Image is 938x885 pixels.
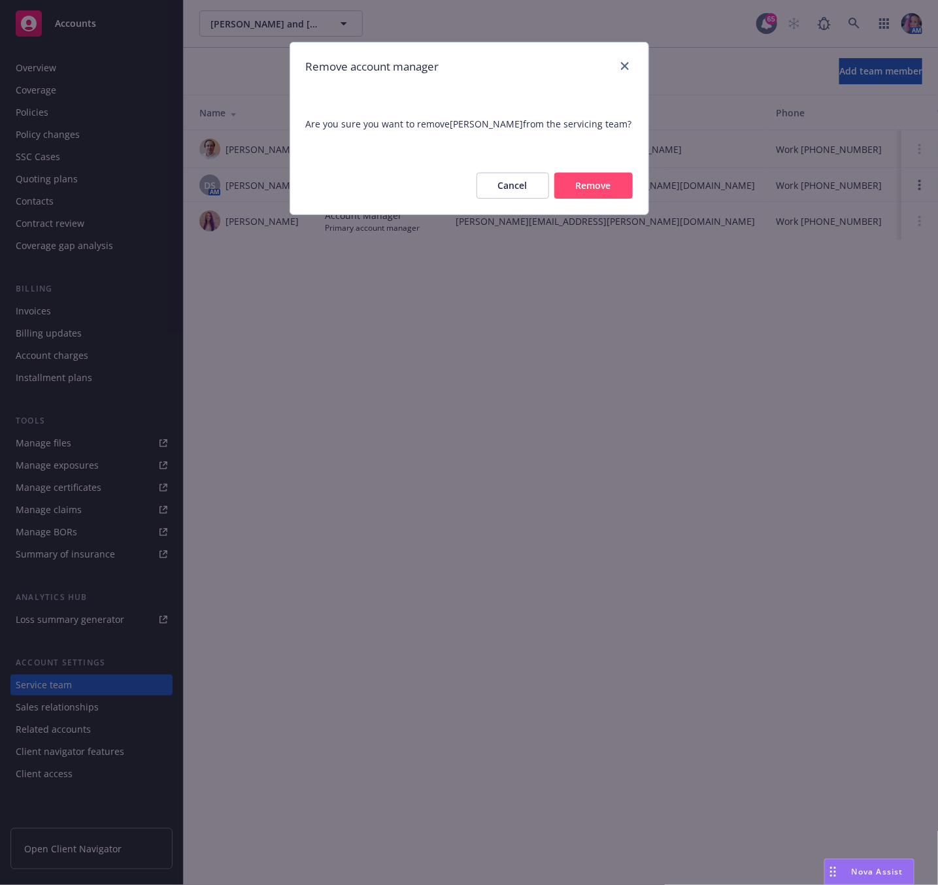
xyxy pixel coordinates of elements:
[617,58,633,74] a: close
[824,859,914,885] button: Nova Assist
[825,860,841,884] div: Drag to move
[306,117,633,131] span: Are you sure you want to remove [PERSON_NAME] from the servicing team?
[306,58,439,75] h1: Remove account manager
[852,866,903,877] span: Nova Assist
[477,173,549,199] button: Cancel
[554,173,633,199] button: Remove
